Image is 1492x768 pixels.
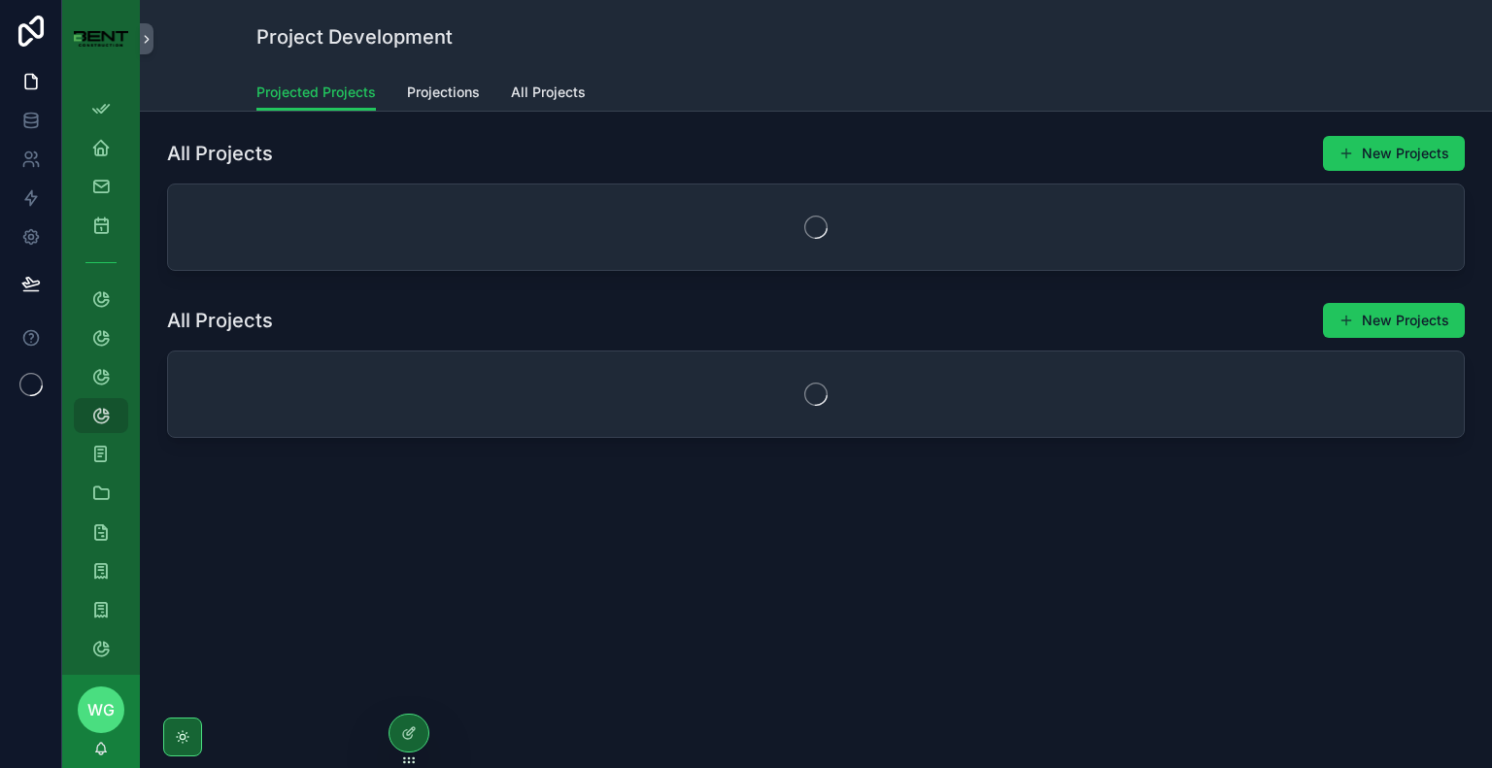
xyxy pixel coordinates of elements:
button: New Projects [1323,136,1465,171]
a: Projected Projects [256,75,376,112]
h1: Project Development [256,23,453,50]
button: New Projects [1323,303,1465,338]
h1: All Projects [167,140,273,167]
div: scrollable content [62,78,140,675]
span: All Projects [511,83,586,102]
span: WG [87,698,115,721]
a: Projections [407,75,480,114]
img: App logo [74,31,128,48]
span: Projected Projects [256,83,376,102]
h1: All Projects [167,307,273,334]
a: All Projects [511,75,586,114]
span: Projections [407,83,480,102]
